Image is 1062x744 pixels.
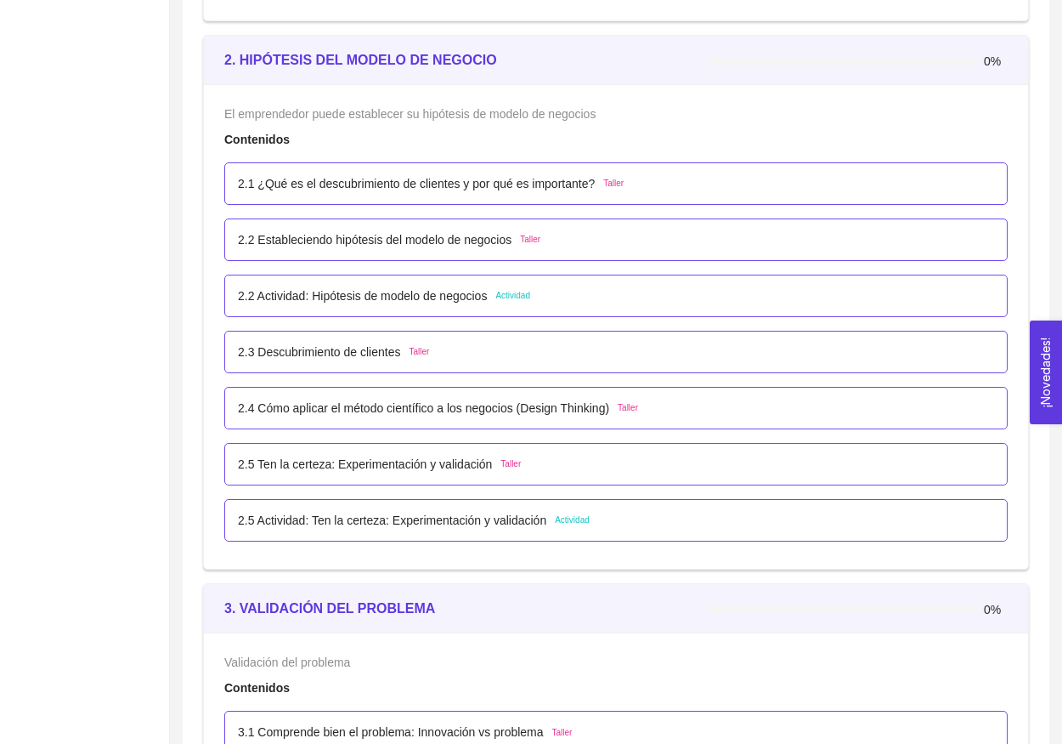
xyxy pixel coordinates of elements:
[618,401,638,415] span: Taller
[224,681,290,695] strong: Contenidos
[603,177,624,190] span: Taller
[238,399,609,417] p: 2.4 Cómo aplicar el método científico a los negocios (Design Thinking)
[224,601,435,616] strong: 3. VALIDACIÓN DEL PROBLEMA
[224,656,350,669] span: Validación del problema
[409,345,429,359] span: Taller
[238,287,487,305] p: 2.2 Actividad: Hipótesis de modelo de negocios
[224,53,497,67] strong: 2. HIPÓTESIS DEL MODELO DE NEGOCIO
[520,233,540,247] span: Taller
[500,457,521,471] span: Taller
[555,514,590,527] span: Actividad
[1030,321,1062,424] button: Open Feedback Widget
[984,604,1008,616] span: 0%
[238,455,492,474] p: 2.5 Ten la certeza: Experimentación y validación
[238,230,511,249] p: 2.2 Estableciendo hipótesis del modelo de negocios
[238,511,546,530] p: 2.5 Actividad: Ten la certeza: Experimentación y validación
[238,174,595,193] p: 2.1 ¿Qué es el descubrimiento de clientes y por qué es importante?
[238,343,400,361] p: 2.3 Descubrimiento de clientes
[224,133,290,146] strong: Contenidos
[224,107,596,121] span: El emprendedor puede establecer su hipótesis de modelo de negocios
[238,723,544,741] p: 3.1 Comprende bien el problema: Innovación vs problema
[495,289,530,303] span: Actividad
[984,55,1008,67] span: 0%
[552,726,573,740] span: Taller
